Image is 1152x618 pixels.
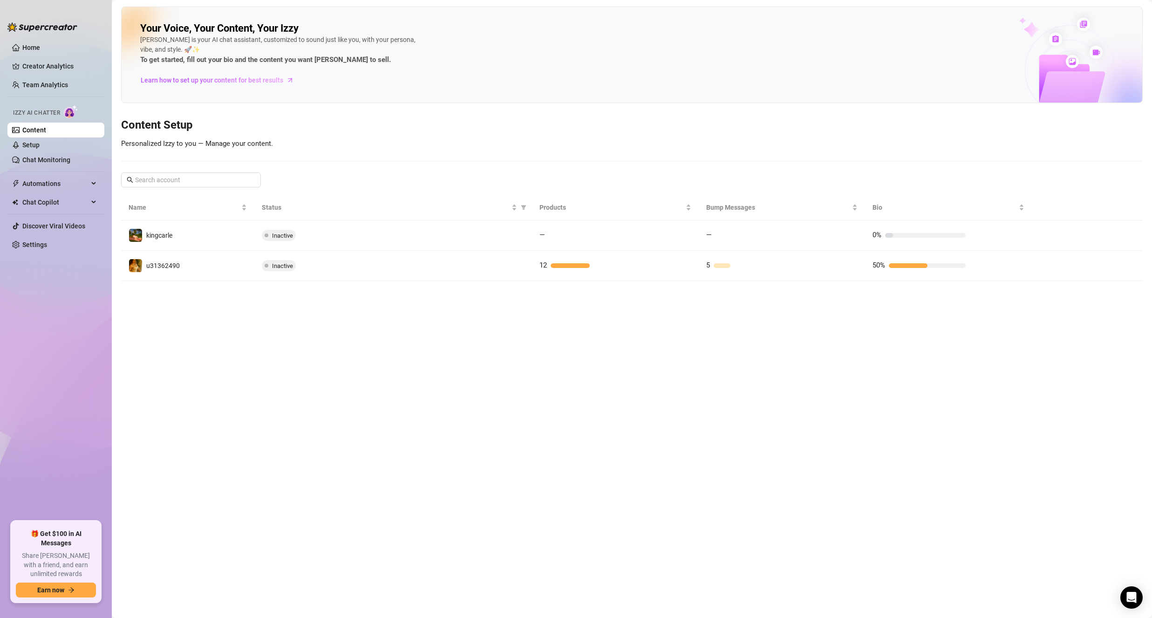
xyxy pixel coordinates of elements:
[22,59,97,74] a: Creator Analytics
[699,195,866,220] th: Bump Messages
[16,583,96,597] button: Earn nowarrow-right
[519,200,528,214] span: filter
[135,175,248,185] input: Search account
[140,22,299,35] h2: Your Voice, Your Content, Your Izzy
[521,205,526,210] span: filter
[22,156,70,164] a: Chat Monitoring
[22,176,89,191] span: Automations
[706,202,851,213] span: Bump Messages
[140,73,301,88] a: Learn how to set up your content for best results
[1120,586,1143,609] div: Open Intercom Messenger
[16,529,96,548] span: 🎁 Get $100 in AI Messages
[22,81,68,89] a: Team Analytics
[539,261,547,269] span: 12
[140,55,391,64] strong: To get started, fill out your bio and the content you want [PERSON_NAME] to sell.
[873,231,881,239] span: 0%
[129,259,142,272] img: u31362490
[12,199,18,206] img: Chat Copilot
[998,7,1142,103] img: ai-chatter-content-library-cLFOSyPT.png
[12,180,20,187] span: thunderbolt
[68,587,75,593] span: arrow-right
[532,195,699,220] th: Products
[129,229,142,242] img: kingcarle
[22,195,89,210] span: Chat Copilot
[7,22,77,32] img: logo-BBDzfeDw.svg
[127,177,133,183] span: search
[539,231,545,239] span: —
[706,261,710,269] span: 5
[873,261,885,269] span: 50%
[13,109,60,117] span: Izzy AI Chatter
[146,232,172,239] span: kingcarle
[262,202,510,213] span: Status
[706,231,712,239] span: —
[37,586,64,594] span: Earn now
[121,139,273,148] span: Personalized Izzy to you — Manage your content.
[146,262,180,269] span: u31362490
[22,141,40,149] a: Setup
[272,232,293,239] span: Inactive
[22,222,85,230] a: Discover Viral Videos
[22,241,47,248] a: Settings
[286,76,295,85] span: arrow-right
[873,202,1017,213] span: Bio
[140,35,420,66] div: [PERSON_NAME] is your AI chat assistant, customized to sound just like you, with your persona, vi...
[254,195,532,220] th: Status
[272,262,293,269] span: Inactive
[16,551,96,579] span: Share [PERSON_NAME] with a friend, and earn unlimited rewards
[539,202,684,213] span: Products
[865,195,1032,220] th: Bio
[121,118,1143,133] h3: Content Setup
[22,44,40,51] a: Home
[121,195,254,220] th: Name
[22,126,46,134] a: Content
[129,202,239,213] span: Name
[141,75,283,85] span: Learn how to set up your content for best results
[64,105,78,118] img: AI Chatter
